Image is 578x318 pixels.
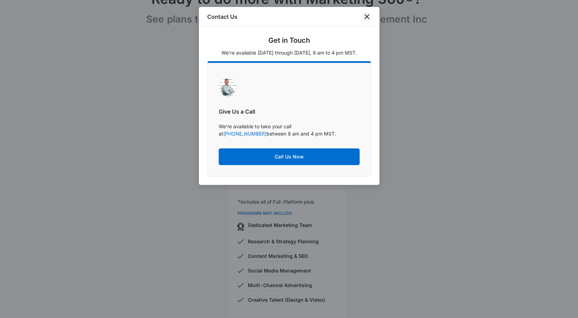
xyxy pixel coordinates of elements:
p: We're available [DATE] through [DATE], 8 am to 4 pm MST. [221,49,357,56]
h1: Contact Us [207,13,237,21]
p: We're available to take your call at between 8 am and 4 pm MST. [219,123,360,137]
h6: Give Us a Call [219,107,360,116]
a: [PHONE_NUMBER] [223,131,267,137]
button: Call Us Now [219,148,360,165]
button: close [363,13,371,21]
h5: Get in Touch [268,35,310,46]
